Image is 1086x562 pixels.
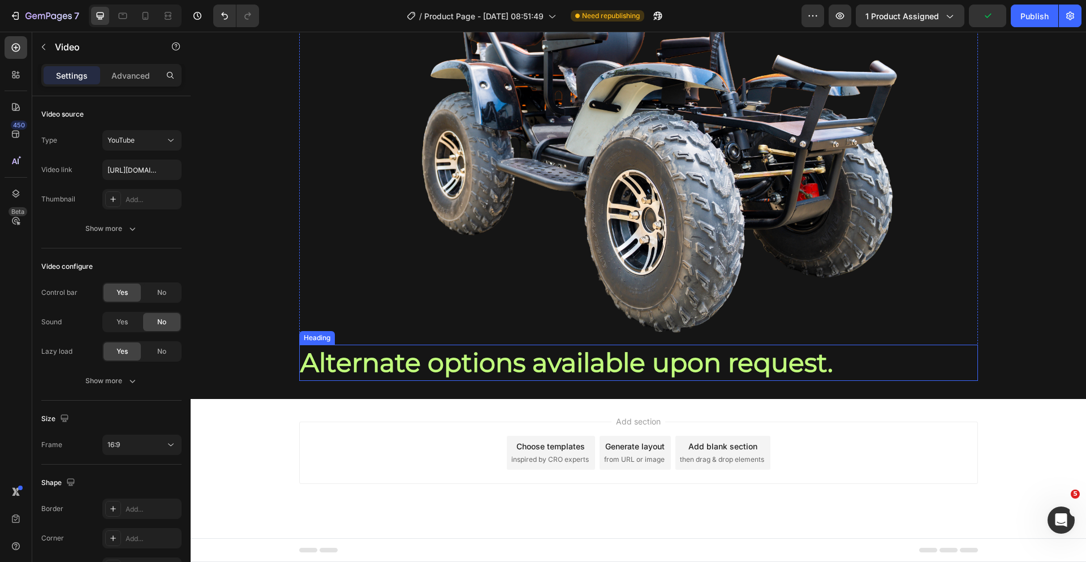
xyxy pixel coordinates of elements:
[117,346,128,357] span: Yes
[1020,10,1049,22] div: Publish
[55,40,151,54] p: Video
[41,288,77,298] div: Control bar
[856,5,964,27] button: 1 product assigned
[419,10,422,22] span: /
[865,10,939,22] span: 1 product assigned
[111,301,142,311] div: Heading
[41,440,62,450] div: Frame
[421,384,475,396] span: Add section
[109,313,787,349] h2: Alternate options available upon request.
[1011,5,1058,27] button: Publish
[157,288,166,298] span: No
[191,32,1086,562] iframe: Design area
[41,165,72,175] div: Video link
[41,504,63,514] div: Border
[489,423,574,433] span: then drag & drop elements
[41,371,182,391] button: Show more
[102,160,182,180] input: Insert video url here
[41,109,84,119] div: Video source
[41,135,57,145] div: Type
[5,5,84,27] button: 7
[41,218,182,239] button: Show more
[107,440,120,449] span: 16:9
[56,70,88,81] p: Settings
[415,409,474,421] div: Generate layout
[498,409,567,421] div: Add blank section
[41,194,75,204] div: Thumbnail
[126,504,179,514] div: Add...
[213,5,259,27] div: Undo/Redo
[1071,490,1080,499] span: 5
[111,70,150,81] p: Advanced
[582,11,640,21] span: Need republishing
[326,409,394,421] div: Choose templates
[321,423,398,433] span: inspired by CRO experts
[413,423,474,433] span: from URL or image
[41,261,93,272] div: Video configure
[157,346,166,357] span: No
[107,136,135,144] span: YouTube
[41,317,62,327] div: Sound
[102,130,182,151] button: YouTube
[126,534,179,544] div: Add...
[41,346,72,357] div: Lazy load
[157,317,166,327] span: No
[41,533,64,543] div: Corner
[1048,507,1075,534] iframe: Intercom live chat
[85,375,138,387] div: Show more
[41,411,71,427] div: Size
[85,223,138,234] div: Show more
[117,288,128,298] span: Yes
[102,435,182,455] button: 16:9
[41,475,77,491] div: Shape
[126,195,179,205] div: Add...
[117,317,128,327] span: Yes
[424,10,544,22] span: Product Page - [DATE] 08:51:49
[74,9,79,23] p: 7
[11,121,27,130] div: 450
[8,207,27,216] div: Beta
